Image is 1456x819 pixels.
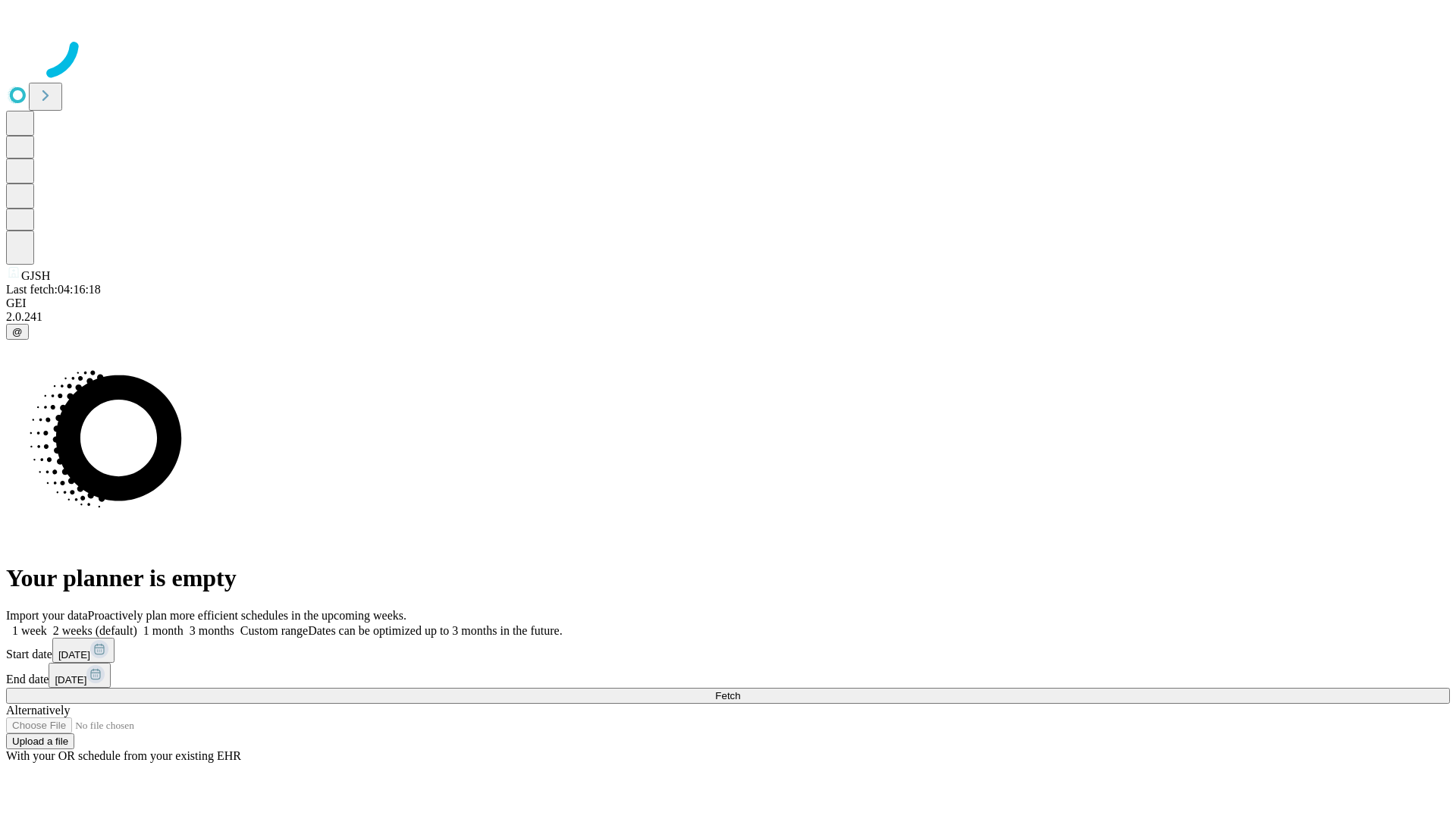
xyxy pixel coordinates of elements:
[52,638,115,663] button: [DATE]
[6,310,1450,324] div: 2.0.241
[6,749,241,762] span: With your OR schedule from your existing EHR
[6,564,1450,592] h1: Your planner is empty
[49,663,111,688] button: [DATE]
[55,674,86,686] span: [DATE]
[143,624,184,637] span: 1 month
[12,326,23,337] span: @
[53,624,137,637] span: 2 weeks (default)
[58,649,90,661] span: [DATE]
[6,663,1450,688] div: End date
[6,609,88,622] span: Import your data
[6,688,1450,704] button: Fetch
[240,624,308,637] span: Custom range
[6,283,101,296] span: Last fetch: 04:16:18
[715,690,740,701] span: Fetch
[6,704,70,717] span: Alternatively
[308,624,562,637] span: Dates can be optimized up to 3 months in the future.
[6,324,29,340] button: @
[6,297,1450,310] div: GEI
[88,609,406,622] span: Proactively plan more efficient schedules in the upcoming weeks.
[21,269,50,282] span: GJSH
[6,638,1450,663] div: Start date
[12,624,47,637] span: 1 week
[190,624,234,637] span: 3 months
[6,733,74,749] button: Upload a file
